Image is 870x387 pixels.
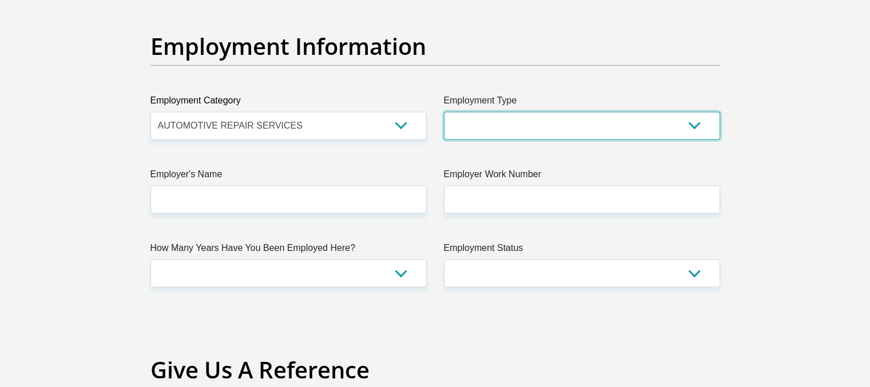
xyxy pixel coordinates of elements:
label: Employer Work Number [444,167,720,185]
label: Employment Category [150,93,427,111]
input: Employer's Name [150,185,427,213]
label: Employment Status [444,241,720,259]
input: Employer Work Number [444,185,720,213]
label: Employer's Name [150,167,427,185]
label: Employment Type [444,93,720,111]
label: How Many Years Have You Been Employed Here? [150,241,427,259]
h2: Employment Information [150,33,720,60]
h2: Give Us A Reference [150,356,720,383]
